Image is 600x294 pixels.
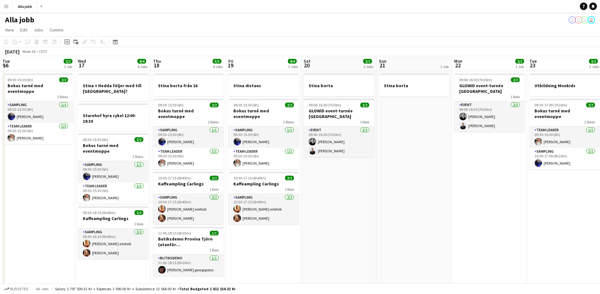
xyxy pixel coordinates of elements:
div: 4 Jobs [138,64,147,69]
div: Salary 1 797 500.32 kr + Expenses 1 090.00 kr + Subsistence 13 564.00 kr = [55,286,236,291]
span: 2/2 [586,103,595,107]
div: 2 Jobs [363,64,373,69]
app-job-card: 09:30-15:30 (6h)2/2Bokus turné med eventmoppe2 RolesSampling1/109:30-15:30 (6h)[PERSON_NAME]Team ... [228,99,299,169]
app-card-role: Team Leader1/109:30-15:30 (6h)[PERSON_NAME] [529,127,600,148]
span: 2 Roles [133,154,143,159]
h1: Alla jobb [5,15,34,25]
app-card-role: Team Leader1/109:30-15:30 (6h)[PERSON_NAME] [228,148,299,169]
app-job-card: 09:30-15:30 (6h)2/2Bokus turné med eventmoppe2 RolesSampling1/109:30-15:30 (6h)[PERSON_NAME]Team ... [153,99,224,169]
a: Comms [47,26,66,34]
div: 09:30-15:30 (6h)2/2Bokus turné med eventmoppe2 RolesSampling1/109:30-15:30 (6h)[PERSON_NAME]Team ... [3,74,73,144]
span: 11:45-18:15 (6h30m) [158,231,191,235]
span: Comms [49,27,64,33]
span: 2/2 [515,59,524,64]
app-job-card: 11:45-18:15 (6h30m)1/1Butiksdemo Proviva Tjörn (utanför [GEOGRAPHIC_DATA])1 RoleButiksdemo1/111:4... [153,227,224,276]
app-card-role: Sampling1/109:30-15:30 (6h)[PERSON_NAME] [153,127,224,148]
span: 4/4 [288,59,297,64]
span: 09:30-16:15 (6h45m) [83,210,116,215]
span: 2 Roles [208,120,219,124]
span: Total Budgeted 1 812 154.32 kr [179,286,236,291]
div: [DATE] [5,48,20,55]
span: Thu [153,58,161,64]
span: 2/2 [134,210,143,215]
a: View [3,26,16,34]
app-job-card: Stina + Hedda följer med till [GEOGRAPHIC_DATA]? [78,74,148,101]
h3: Sturehof hyra cykel 12:00-19:30 [78,113,148,124]
span: Sat [304,58,311,64]
span: 2/2 [363,59,372,64]
h3: Stina borta [304,83,374,88]
app-card-role: Sampling2/210:30-17:15 (6h45m)[PERSON_NAME] edefalk[PERSON_NAME] [153,194,224,224]
span: 23 [529,62,537,69]
span: 09:30-15:30 (6h) [158,103,184,107]
app-job-card: Sturehof hyra cykel 12:00-19:30 [78,104,148,131]
app-job-card: Stina borta [379,74,449,96]
div: Stina borta [304,74,374,96]
div: CEST [39,49,47,54]
app-job-card: 09:30-17:00 (7h30m)2/2Bokus turné med eventmoppe2 RolesTeam Leader1/109:30-15:30 (6h)[PERSON_NAME... [529,99,600,169]
span: 2/2 [134,137,143,142]
span: 09:30-15:30 (6h) [233,103,259,107]
span: Jobs [34,27,43,33]
span: 2/2 [210,103,219,107]
h3: Butiksdemo Proviva Tjörn (utanför [GEOGRAPHIC_DATA]) [153,236,224,247]
span: 18 [152,62,161,69]
a: Edit [18,26,30,34]
span: Wed [78,58,86,64]
app-card-role: Sampling1/109:30-15:30 (6h)[PERSON_NAME] [78,161,148,183]
span: 09:30-15:30 (6h) [83,137,108,142]
span: Edit [20,27,27,33]
span: 1/1 [210,231,219,235]
div: 3 Jobs [288,64,298,69]
app-card-role: Team Leader1/109:30-15:30 (6h)[PERSON_NAME] [78,183,148,204]
app-card-role: Sampling2/209:30-16:15 (6h45m)[PERSON_NAME] edefalk[PERSON_NAME] [78,229,148,259]
span: 09:00-16:30 (7h30m) [309,103,341,107]
span: 20 [303,62,311,69]
app-card-role: Sampling1/109:30-15:30 (6h)[PERSON_NAME] [228,127,299,148]
span: 2/2 [210,176,219,180]
span: 09:00-16:30 (7h30m) [459,77,492,82]
app-user-avatar: Stina Dahl [569,16,576,24]
app-job-card: 10:30-17:15 (6h45m)2/2Kaffeampling Carlings1 RoleSampling2/210:30-17:15 (6h45m)[PERSON_NAME] edef... [228,172,299,224]
app-job-card: Stina distans [228,74,299,96]
h3: Bokus turné med eventmoppe [228,108,299,119]
app-job-card: 09:00-16:30 (7h30m)2/2GLOWiD event-turnée [GEOGRAPHIC_DATA]1 RoleEvent2/209:00-16:30 (7h30m)[PERS... [304,99,374,157]
span: 2 Roles [57,94,68,99]
span: Mon [454,58,462,64]
h3: Utbildning Monkids [529,83,600,88]
app-card-role: Sampling2/210:30-17:15 (6h45m)[PERSON_NAME] edefalk[PERSON_NAME] [228,194,299,224]
app-job-card: 09:30-16:15 (6h45m)2/2Kaffeampling Carlings1 RoleSampling2/209:30-16:15 (6h45m)[PERSON_NAME] edef... [78,206,148,259]
h3: GLOWiD event-turnée [GEOGRAPHIC_DATA] [454,83,525,94]
span: Sun [379,58,386,64]
span: Tue [529,58,537,64]
span: 1 Role [134,222,143,226]
span: 2/2 [59,77,68,82]
h3: Bokus turné med eventmoppe [153,108,224,119]
span: 1 Role [360,120,369,124]
h3: Kaffeampling Carlings [153,181,224,187]
span: 19 [227,62,233,69]
span: Budgeted [10,287,28,291]
div: 1 Job [64,64,72,69]
h3: Stina + Hedda följer med till [GEOGRAPHIC_DATA]? [78,83,148,94]
app-card-role: Event2/209:00-16:30 (7h30m)[PERSON_NAME][PERSON_NAME] [304,127,374,157]
app-card-role: Sampling1/110:30-17:00 (6h30m)[PERSON_NAME] [529,148,600,169]
span: 2/2 [285,176,294,180]
div: 4 Jobs [213,64,223,69]
app-card-role: Team Leader1/109:30-15:30 (6h)[PERSON_NAME] [3,123,73,144]
span: 1 Role [209,248,219,252]
span: 2/2 [64,59,72,64]
div: 2 Jobs [589,64,599,69]
span: 16 [2,62,10,69]
span: 4/4 [137,59,146,64]
span: 1 Role [285,187,294,192]
span: Week 38 [21,49,37,54]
